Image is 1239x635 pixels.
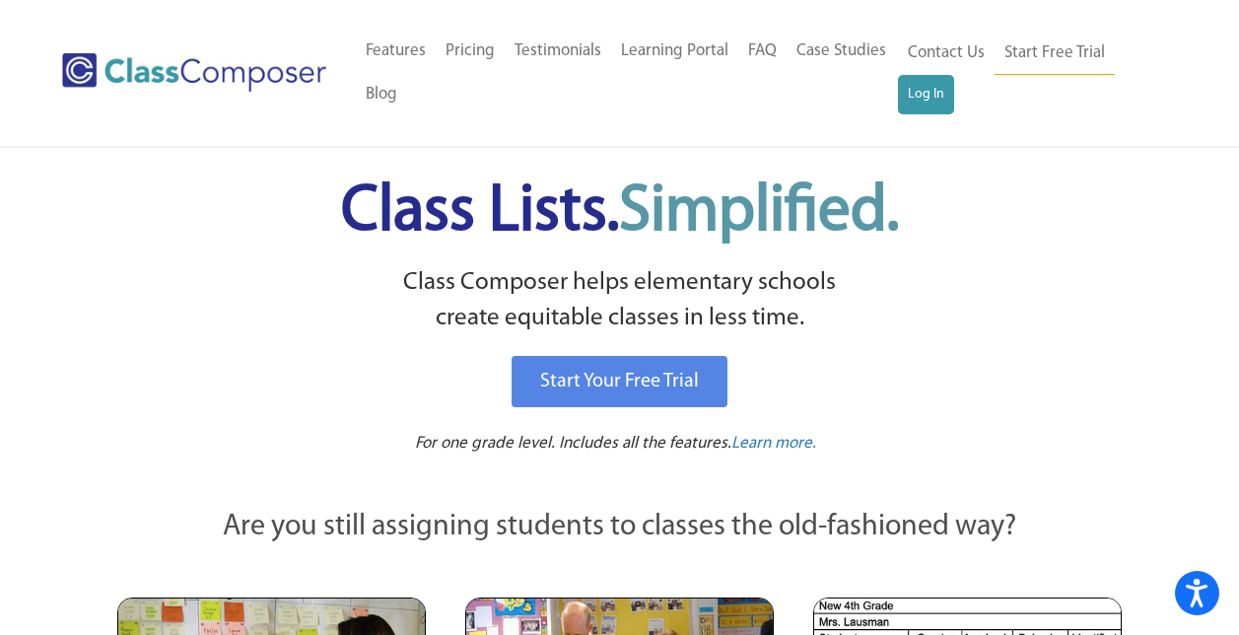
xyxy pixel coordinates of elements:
img: Class Composer [62,53,326,92]
span: Start Your Free Trial [540,372,699,391]
span: Learn more. [731,435,816,452]
nav: Header Menu [898,32,1162,114]
a: Learn more. [731,432,816,457]
a: Start Free Trial [995,32,1115,76]
nav: Header Menu [356,30,899,116]
a: Pricing [436,30,505,73]
span: For one grade level. Includes all the features. [415,435,731,452]
a: FAQ [738,30,787,73]
span: Class Lists. [341,180,899,245]
a: Features [356,30,436,73]
a: Testimonials [505,30,611,73]
p: Class Composer helps elementary schools create equitable classes in less time. [114,265,1126,337]
a: Log In [898,75,954,114]
a: Blog [356,73,407,116]
span: Simplified. [619,180,899,245]
a: Start Your Free Trial [512,356,727,407]
a: Case Studies [787,30,896,73]
a: Learning Portal [611,30,738,73]
p: Are you still assigning students to classes the old-fashioned way? [117,506,1123,549]
a: Contact Us [898,32,995,75]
